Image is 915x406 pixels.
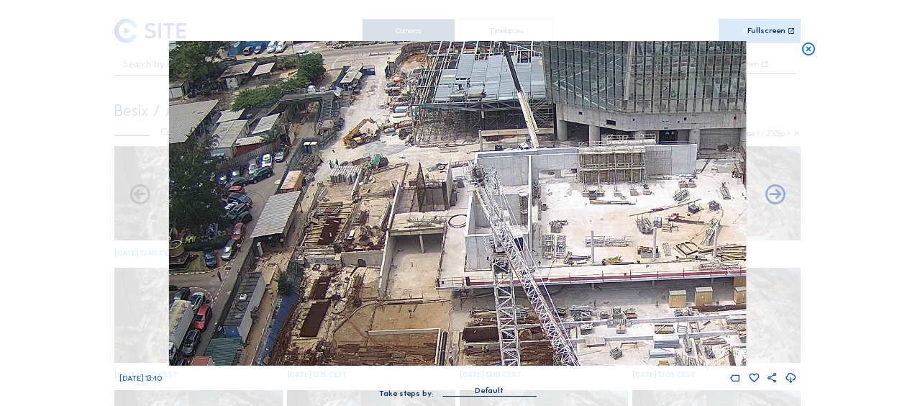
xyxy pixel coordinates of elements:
div: Default [475,384,504,397]
span: [DATE] 13:40 [119,374,162,383]
div: Fullscreen [747,27,786,35]
i: Back [763,184,787,207]
i: Forward [128,184,152,207]
img: Image [169,41,746,366]
div: Default [442,384,536,396]
div: Take steps by: [379,389,434,397]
